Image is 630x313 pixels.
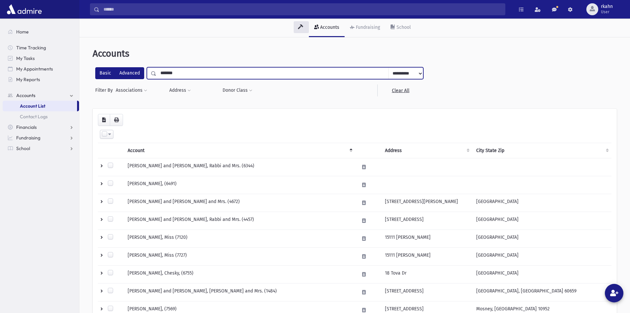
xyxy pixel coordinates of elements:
[16,66,53,72] span: My Appointments
[3,122,79,132] a: Financials
[3,101,77,111] a: Account List
[601,9,613,15] span: User
[16,124,37,130] span: Financials
[309,19,345,37] a: Accounts
[95,87,115,94] span: Filter By
[381,230,473,248] td: 15111 [PERSON_NAME]
[472,143,611,158] th: City State Zip : activate to sort column ascending
[93,48,129,59] span: Accounts
[95,67,144,79] div: FilterModes
[3,132,79,143] a: Fundraising
[472,248,611,266] td: [GEOGRAPHIC_DATA]
[601,4,613,9] span: rkahn
[222,84,253,96] button: Donor Class
[345,19,385,37] a: Fundraising
[16,77,40,82] span: My Reports
[3,26,79,37] a: Home
[100,3,505,15] input: Search
[3,42,79,53] a: Time Tracking
[355,25,380,30] div: Fundraising
[472,212,611,230] td: [GEOGRAPHIC_DATA]
[124,248,356,266] td: [PERSON_NAME], Miss (7727)
[16,145,30,151] span: School
[5,3,43,16] img: AdmirePro
[16,29,29,35] span: Home
[3,143,79,154] a: School
[16,92,35,98] span: Accounts
[20,114,48,120] span: Contact Logs
[98,114,110,126] button: CSV
[472,194,611,212] td: [GEOGRAPHIC_DATA]
[472,284,611,301] td: [GEOGRAPHIC_DATA], [GEOGRAPHIC_DATA] 60659
[124,230,356,248] td: [PERSON_NAME], Miss (7120)
[115,67,144,79] label: Advanced
[381,266,473,284] td: 18 Tova Dr
[3,64,79,74] a: My Appointments
[110,114,123,126] button: Print
[381,194,473,212] td: [STREET_ADDRESS][PERSON_NAME]
[124,143,356,158] th: Account: activate to sort column descending
[124,158,356,176] td: [PERSON_NAME] and [PERSON_NAME], Rabbi and Mrs. (6344)
[16,55,35,61] span: My Tasks
[124,176,356,194] td: [PERSON_NAME], (6491)
[377,84,423,96] a: Clear All
[95,67,115,79] label: Basic
[16,45,46,51] span: Time Tracking
[124,194,356,212] td: [PERSON_NAME] and [PERSON_NAME] and Mrs. (4672)
[381,212,473,230] td: [STREET_ADDRESS]
[472,230,611,248] td: [GEOGRAPHIC_DATA]
[395,25,411,30] div: School
[381,248,473,266] td: 15111 [PERSON_NAME]
[3,111,79,122] a: Contact Logs
[381,284,473,301] td: [STREET_ADDRESS]
[381,143,473,158] th: Address : activate to sort column ascending
[124,284,356,301] td: [PERSON_NAME] and [PERSON_NAME], [PERSON_NAME] and Mrs. (1484)
[3,90,79,101] a: Accounts
[115,84,147,96] button: Associations
[20,103,45,109] span: Account List
[3,53,79,64] a: My Tasks
[319,25,339,30] div: Accounts
[124,266,356,284] td: [PERSON_NAME], Chesky, (6755)
[472,266,611,284] td: [GEOGRAPHIC_DATA]
[16,135,40,141] span: Fundraising
[385,19,416,37] a: School
[124,212,356,230] td: [PERSON_NAME] and [PERSON_NAME], Rabbi and Mrs. (4457)
[3,74,79,85] a: My Reports
[169,84,191,96] button: Address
